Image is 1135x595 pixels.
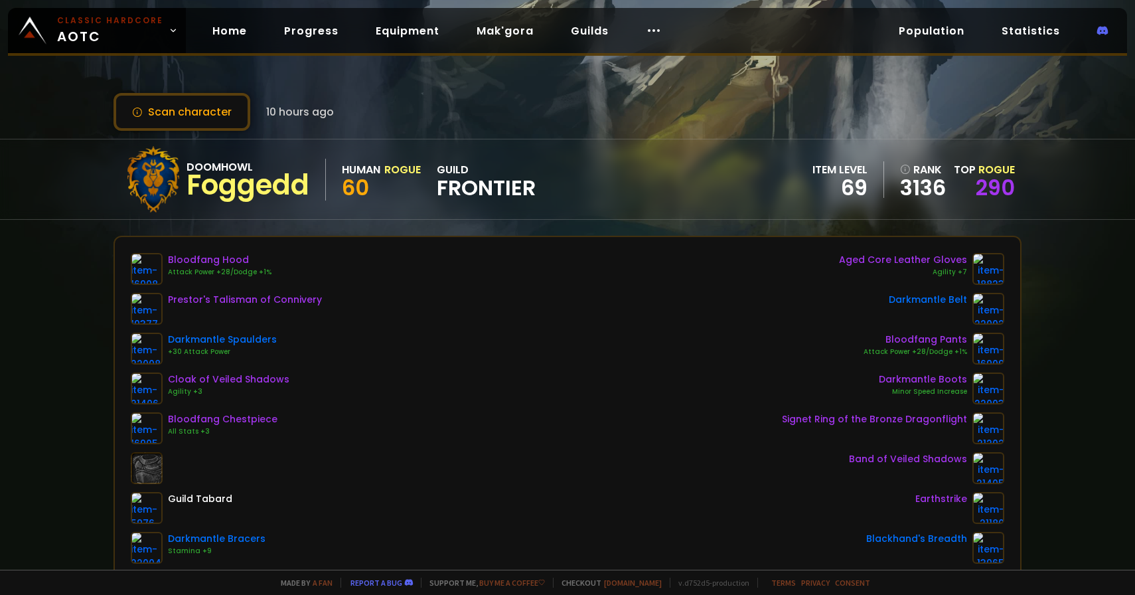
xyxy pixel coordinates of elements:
button: Scan character [113,93,250,131]
span: Frontier [437,178,536,198]
a: Report a bug [350,578,402,588]
a: Guilds [560,17,619,44]
a: Privacy [801,578,830,588]
div: Foggedd [187,175,309,195]
div: item level [812,161,868,178]
a: Mak'gora [466,17,544,44]
span: 10 hours ago [266,104,334,120]
span: Support me, [421,578,545,588]
div: Aged Core Leather Gloves [839,253,967,267]
img: item-16909 [972,333,1004,365]
div: Bloodfang Chestpiece [168,412,277,426]
div: Darkmantle Bracers [168,532,265,546]
div: Darkmantle Spaulders [168,333,277,347]
img: item-18823 [972,253,1004,285]
div: Bloodfang Pants [864,333,967,347]
span: 60 [342,173,369,203]
a: Terms [771,578,796,588]
a: a fan [313,578,333,588]
img: item-16908 [131,253,163,285]
div: 69 [812,178,868,198]
img: item-22002 [972,293,1004,325]
img: item-21202 [972,412,1004,444]
img: item-21180 [972,492,1004,524]
a: Classic HardcoreAOTC [8,8,186,53]
img: item-13965 [972,532,1004,564]
div: Blackhand's Breadth [866,532,967,546]
a: [DOMAIN_NAME] [604,578,662,588]
div: +30 Attack Power [168,347,277,357]
div: Darkmantle Belt [889,293,967,307]
img: item-19377 [131,293,163,325]
a: Consent [835,578,870,588]
div: Earthstrike [915,492,967,506]
small: Classic Hardcore [57,15,163,27]
div: Guild Tabard [168,492,232,506]
div: Top [954,161,1015,178]
div: Prestor's Talisman of Connivery [168,293,322,307]
img: item-16905 [131,412,163,444]
a: Progress [273,17,349,44]
div: Darkmantle Boots [879,373,967,386]
span: Made by [273,578,333,588]
span: v. d752d5 - production [670,578,749,588]
div: Band of Veiled Shadows [849,452,967,466]
img: item-5976 [131,492,163,524]
img: item-21405 [972,452,1004,484]
span: Rogue [978,162,1015,177]
div: Agility +7 [839,267,967,278]
span: Checkout [553,578,662,588]
div: Bloodfang Hood [168,253,271,267]
div: Cloak of Veiled Shadows [168,373,289,386]
a: Population [888,17,975,44]
a: Statistics [991,17,1071,44]
div: Signet Ring of the Bronze Dragonflight [782,412,967,426]
div: Stamina +9 [168,546,265,556]
img: item-22004 [131,532,163,564]
img: item-21406 [131,373,163,404]
div: All Stats +3 [168,426,277,437]
div: Attack Power +28/Dodge +1% [864,347,967,357]
a: Buy me a coffee [479,578,545,588]
div: Attack Power +28/Dodge +1% [168,267,271,278]
a: 290 [976,173,1015,203]
div: guild [437,161,536,198]
a: 3136 [900,178,946,198]
div: Human [342,161,380,178]
div: Rogue [384,161,421,178]
div: Doomhowl [187,159,309,175]
a: Home [202,17,258,44]
img: item-22003 [972,373,1004,404]
img: item-22008 [131,333,163,365]
div: rank [900,161,946,178]
a: Equipment [365,17,450,44]
div: Minor Speed Increase [879,386,967,397]
div: Agility +3 [168,386,289,397]
span: AOTC [57,15,163,46]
